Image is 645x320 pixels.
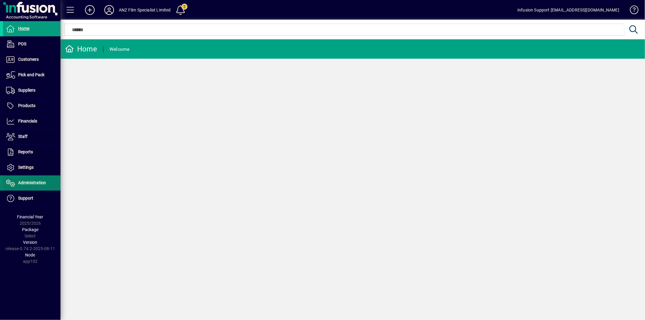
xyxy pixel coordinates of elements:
a: Financials [3,114,60,129]
a: Products [3,98,60,113]
button: Profile [99,5,119,15]
a: Knowledge Base [625,1,637,21]
a: Staff [3,129,60,144]
span: Settings [18,165,34,170]
div: Infusion Support [EMAIL_ADDRESS][DOMAIN_NAME] [517,5,619,15]
span: Suppliers [18,88,35,93]
span: Staff [18,134,28,139]
a: Suppliers [3,83,60,98]
span: Financials [18,119,37,123]
button: Add [80,5,99,15]
span: Administration [18,180,46,185]
span: Financial Year [17,214,44,219]
span: Reports [18,149,33,154]
a: Customers [3,52,60,67]
span: Version [23,240,37,245]
span: POS [18,41,26,46]
span: Support [18,196,33,201]
span: Home [18,26,29,31]
a: Support [3,191,60,206]
div: Welcome [109,44,130,54]
span: Pick and Pack [18,72,44,77]
span: Customers [18,57,39,62]
a: Administration [3,175,60,191]
span: Node [25,253,35,257]
a: POS [3,37,60,52]
div: Home [65,44,97,54]
div: ANZ Film Specialist Limited [119,5,171,15]
span: Package [22,227,38,232]
span: Products [18,103,35,108]
a: Pick and Pack [3,67,60,83]
a: Settings [3,160,60,175]
a: Reports [3,145,60,160]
